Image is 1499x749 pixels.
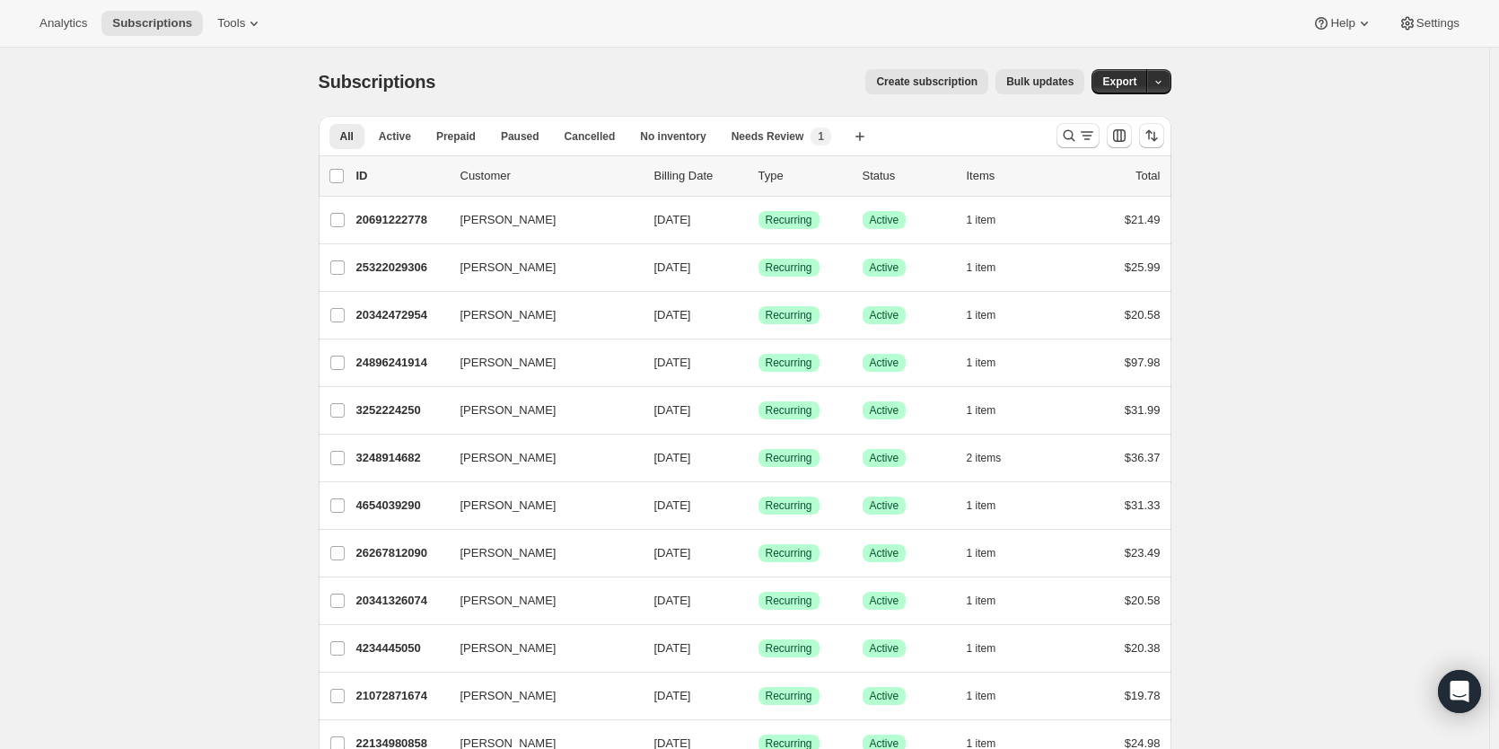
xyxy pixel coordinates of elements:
[870,356,899,370] span: Active
[766,308,812,322] span: Recurring
[766,213,812,227] span: Recurring
[1330,16,1354,31] span: Help
[356,449,446,467] p: 3248914682
[654,451,691,464] span: [DATE]
[967,213,996,227] span: 1 item
[870,594,899,608] span: Active
[654,546,691,560] span: [DATE]
[450,206,629,234] button: [PERSON_NAME]
[766,641,812,656] span: Recurring
[766,546,812,560] span: Recurring
[460,639,557,657] span: [PERSON_NAME]
[967,541,1016,566] button: 1 item
[450,301,629,330] button: [PERSON_NAME]
[967,207,1016,233] button: 1 item
[863,167,952,185] p: Status
[450,634,629,663] button: [PERSON_NAME]
[967,546,996,560] span: 1 item
[101,11,203,36] button: Subscriptions
[967,493,1016,518] button: 1 item
[967,594,996,608] span: 1 item
[460,306,557,324] span: [PERSON_NAME]
[967,255,1016,280] button: 1 item
[967,303,1016,328] button: 1 item
[356,207,1161,233] div: 20691222778[PERSON_NAME][DATE]SuccessRecurringSuccessActive1 item$21.49
[460,211,557,229] span: [PERSON_NAME]
[1125,451,1161,464] span: $36.37
[846,124,874,149] button: Create new view
[460,449,557,467] span: [PERSON_NAME]
[732,129,804,144] span: Needs Review
[766,498,812,513] span: Recurring
[766,356,812,370] span: Recurring
[967,683,1016,709] button: 1 item
[967,689,996,703] span: 1 item
[654,167,744,185] p: Billing Date
[870,403,899,418] span: Active
[654,356,691,369] span: [DATE]
[967,445,1021,471] button: 2 items
[654,213,691,226] span: [DATE]
[1006,75,1074,89] span: Bulk updates
[436,129,476,144] span: Prepaid
[1125,260,1161,274] span: $25.99
[460,592,557,610] span: [PERSON_NAME]
[356,445,1161,471] div: 3248914682[PERSON_NAME][DATE]SuccessRecurringSuccessActive2 items$36.37
[340,129,354,144] span: All
[356,493,1161,518] div: 4654039290[PERSON_NAME][DATE]SuccessRecurringSuccessActive1 item$31.33
[870,546,899,560] span: Active
[1056,123,1100,148] button: Search and filter results
[967,403,996,418] span: 1 item
[356,259,446,277] p: 25322029306
[450,348,629,377] button: [PERSON_NAME]
[450,491,629,520] button: [PERSON_NAME]
[39,16,87,31] span: Analytics
[1139,123,1164,148] button: Sort the results
[356,167,1161,185] div: IDCustomerBilling DateTypeStatusItemsTotal
[356,636,1161,661] div: 4234445050[PERSON_NAME][DATE]SuccessRecurringSuccessActive1 item$20.38
[356,211,446,229] p: 20691222778
[217,16,245,31] span: Tools
[1135,167,1160,185] p: Total
[870,689,899,703] span: Active
[356,639,446,657] p: 4234445050
[1125,403,1161,417] span: $31.99
[766,260,812,275] span: Recurring
[1125,498,1161,512] span: $31.33
[356,592,446,610] p: 20341326074
[450,682,629,710] button: [PERSON_NAME]
[967,260,996,275] span: 1 item
[450,539,629,568] button: [PERSON_NAME]
[766,689,812,703] span: Recurring
[654,689,691,702] span: [DATE]
[1125,641,1161,655] span: $20.38
[460,259,557,277] span: [PERSON_NAME]
[967,636,1016,661] button: 1 item
[450,253,629,282] button: [PERSON_NAME]
[460,401,557,419] span: [PERSON_NAME]
[654,308,691,322] span: [DATE]
[758,167,848,185] div: Type
[967,451,1002,465] span: 2 items
[356,683,1161,709] div: 21072871674[PERSON_NAME][DATE]SuccessRecurringSuccessActive1 item$19.78
[501,129,539,144] span: Paused
[1091,69,1147,94] button: Export
[967,350,1016,375] button: 1 item
[1388,11,1470,36] button: Settings
[356,255,1161,280] div: 25322029306[PERSON_NAME][DATE]SuccessRecurringSuccessActive1 item$25.99
[654,641,691,655] span: [DATE]
[356,350,1161,375] div: 24896241914[PERSON_NAME][DATE]SuccessRecurringSuccessActive1 item$97.98
[1125,594,1161,607] span: $20.58
[356,544,446,562] p: 26267812090
[1438,670,1481,713] div: Open Intercom Messenger
[967,167,1056,185] div: Items
[450,444,629,472] button: [PERSON_NAME]
[450,586,629,615] button: [PERSON_NAME]
[450,396,629,425] button: [PERSON_NAME]
[356,588,1161,613] div: 20341326074[PERSON_NAME][DATE]SuccessRecurringSuccessActive1 item$20.58
[870,260,899,275] span: Active
[640,129,706,144] span: No inventory
[1102,75,1136,89] span: Export
[654,260,691,274] span: [DATE]
[29,11,98,36] button: Analytics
